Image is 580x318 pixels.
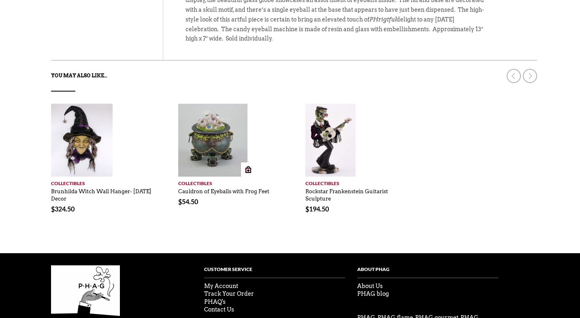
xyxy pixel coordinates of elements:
[51,184,151,202] a: Brunhilda Witch Wall Hanger- [DATE] Decor
[357,283,383,289] a: About Us
[51,205,75,213] bdi: 324.50
[178,184,269,195] a: Cauldron of Eyeballs with Frog Feet
[178,198,198,205] bdi: 54.50
[204,265,345,278] h4: Customer Service
[178,198,182,205] span: $
[204,290,254,297] a: Track Your Order
[51,205,55,213] span: $
[241,162,255,177] a: Add to cart: “Cauldron of Eyeballs with Frog Feet”
[357,265,498,278] h4: About PHag
[305,205,329,213] bdi: 194.50
[305,177,410,187] a: Collectibles
[204,306,234,313] a: Contact Us
[369,16,397,23] em: PHrigtful
[357,290,389,297] a: PHAG blog
[178,177,283,187] a: Collectibles
[204,283,238,289] a: My Account
[305,205,309,213] span: $
[305,184,388,202] a: Rockstar Frankenstein Guitarist Sculpture
[51,73,107,79] strong: You may also like…
[51,177,156,187] a: Collectibles
[204,299,226,305] a: PHAQ's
